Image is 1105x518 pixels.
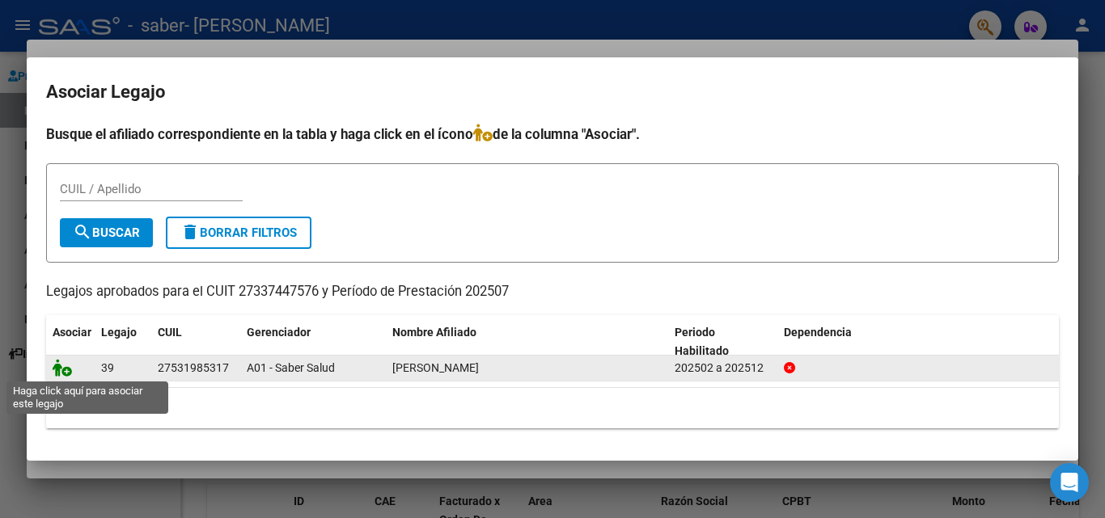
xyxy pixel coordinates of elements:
datatable-header-cell: Gerenciador [240,315,386,368]
span: Gerenciador [247,326,311,339]
span: Asociar [53,326,91,339]
datatable-header-cell: Legajo [95,315,151,368]
p: Legajos aprobados para el CUIT 27337447576 y Período de Prestación 202507 [46,282,1059,302]
div: 27531985317 [158,359,229,377]
datatable-header-cell: Periodo Habilitado [668,315,777,368]
h2: Asociar Legajo [46,77,1059,107]
div: 202502 a 202512 [675,359,771,377]
div: Open Intercom Messenger [1050,463,1089,502]
div: 1 registros [46,388,1059,428]
span: Nombre Afiliado [392,326,476,339]
span: VILCHEZ CORDOBA MARTINA ISABELLA [392,361,479,374]
span: CUIL [158,326,182,339]
h4: Busque el afiliado correspondiente en la tabla y haga click en el ícono de la columna "Asociar". [46,124,1059,145]
span: 39 [101,361,114,374]
datatable-header-cell: Nombre Afiliado [386,315,668,368]
datatable-header-cell: Dependencia [777,315,1060,368]
span: A01 - Saber Salud [247,361,335,374]
button: Buscar [60,218,153,247]
datatable-header-cell: Asociar [46,315,95,368]
span: Legajo [101,326,137,339]
mat-icon: delete [180,222,200,242]
mat-icon: search [73,222,92,242]
span: Dependencia [784,326,852,339]
datatable-header-cell: CUIL [151,315,240,368]
span: Buscar [73,225,140,240]
span: Borrar Filtros [180,225,297,240]
span: Periodo Habilitado [675,326,729,357]
button: Borrar Filtros [166,217,311,249]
